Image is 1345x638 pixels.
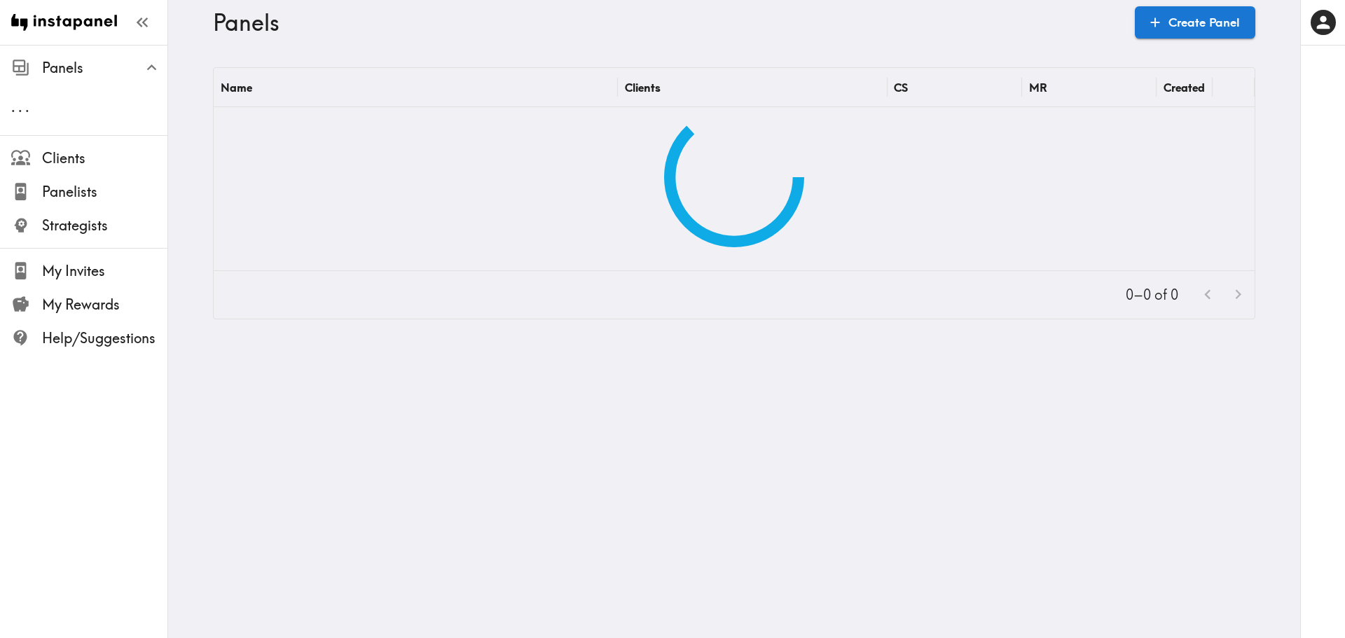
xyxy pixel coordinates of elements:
[42,261,167,281] span: My Invites
[42,216,167,235] span: Strategists
[42,295,167,314] span: My Rewards
[42,182,167,202] span: Panelists
[42,328,167,348] span: Help/Suggestions
[213,9,1124,36] h3: Panels
[1164,81,1205,95] div: Created
[18,98,22,116] span: .
[221,81,252,95] div: Name
[42,148,167,168] span: Clients
[1126,285,1178,305] p: 0–0 of 0
[42,58,167,78] span: Panels
[1029,81,1047,95] div: MR
[1135,6,1255,39] a: Create Panel
[894,81,908,95] div: CS
[11,98,15,116] span: .
[25,98,29,116] span: .
[625,81,661,95] div: Clients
